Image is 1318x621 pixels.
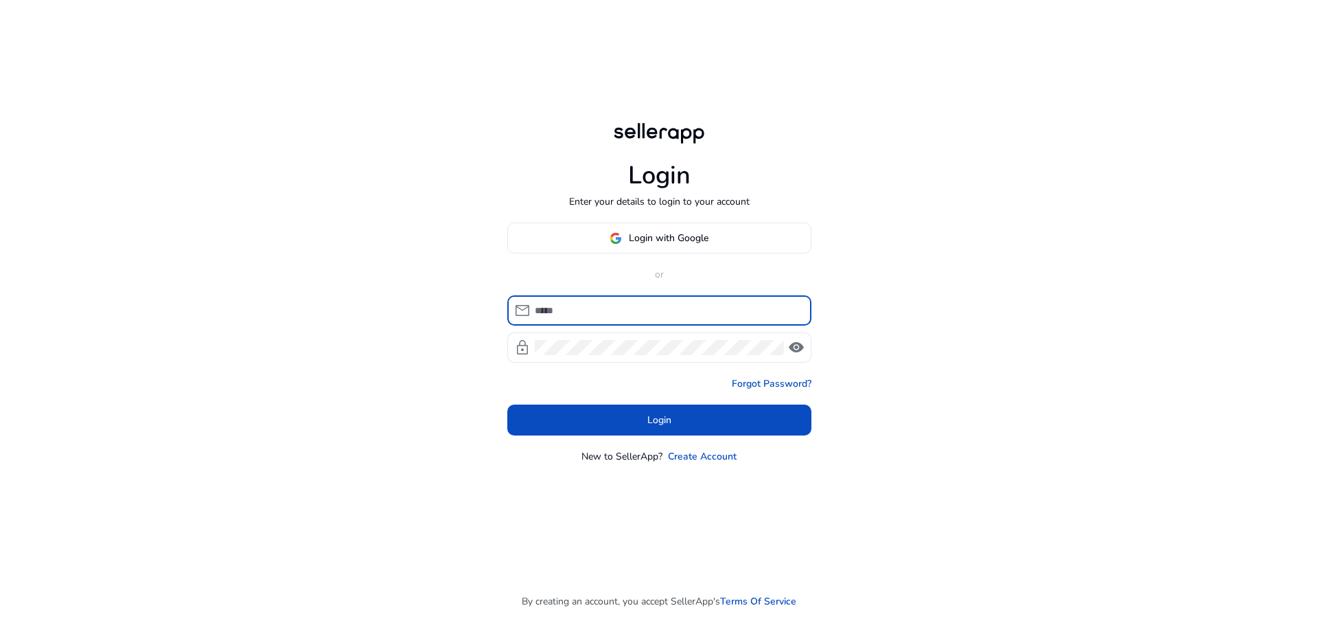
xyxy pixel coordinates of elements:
[507,405,811,436] button: Login
[647,413,671,427] span: Login
[507,223,811,253] button: Login with Google
[732,376,811,391] a: Forgot Password?
[514,339,531,356] span: lock
[629,231,708,245] span: Login with Google
[569,194,750,209] p: Enter your details to login to your account
[581,449,662,464] p: New to SellerApp?
[507,267,811,282] p: or
[514,302,531,319] span: mail
[610,232,622,245] img: google-logo.svg
[720,594,796,609] a: Terms Of Service
[668,449,737,464] a: Create Account
[628,161,691,190] h1: Login
[788,339,805,356] span: visibility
